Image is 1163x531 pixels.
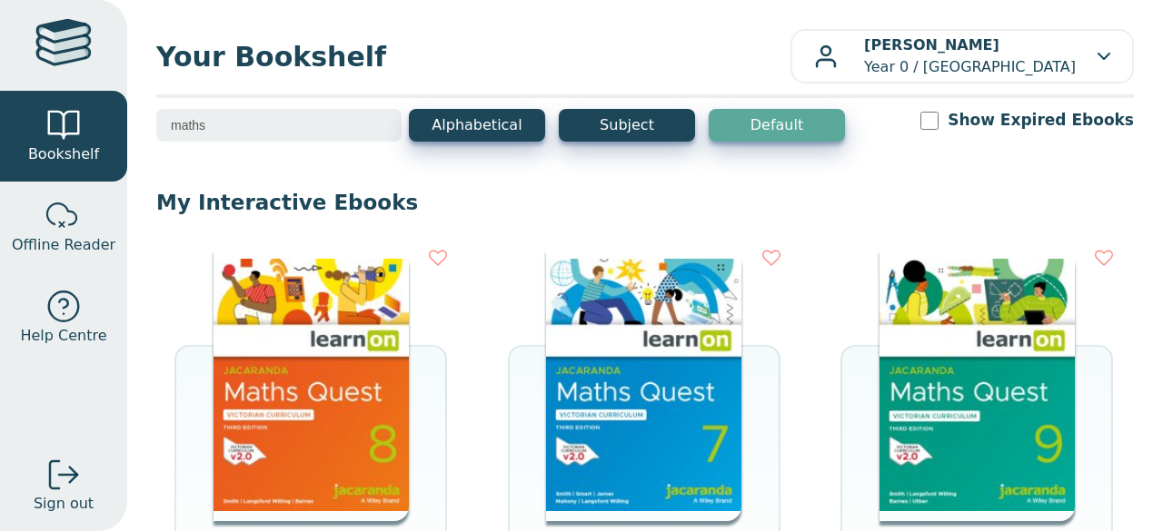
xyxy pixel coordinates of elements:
span: Bookshelf [28,143,99,165]
button: Default [709,109,845,142]
img: c004558a-e884-43ec-b87a-da9408141e80.jpg [214,249,409,521]
input: Search bookshelf (E.g: psychology) [156,109,402,142]
p: Year 0 / [GEOGRAPHIC_DATA] [864,34,1076,78]
img: d8ec4081-4f6c-4da7-a9b0-af0f6a6d5f93.jpg [880,249,1075,521]
span: Your Bookshelf [156,36,790,77]
label: Show Expired Ebooks [948,109,1134,132]
span: Sign out [34,493,94,515]
button: [PERSON_NAME]Year 0 / [GEOGRAPHIC_DATA] [790,29,1134,84]
b: [PERSON_NAME] [864,36,999,54]
span: Offline Reader [12,234,115,256]
button: Subject [559,109,695,142]
p: My Interactive Ebooks [156,189,1134,216]
span: Help Centre [20,325,106,347]
img: b87b3e28-4171-4aeb-a345-7fa4fe4e6e25.jpg [546,249,741,521]
button: Alphabetical [409,109,545,142]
